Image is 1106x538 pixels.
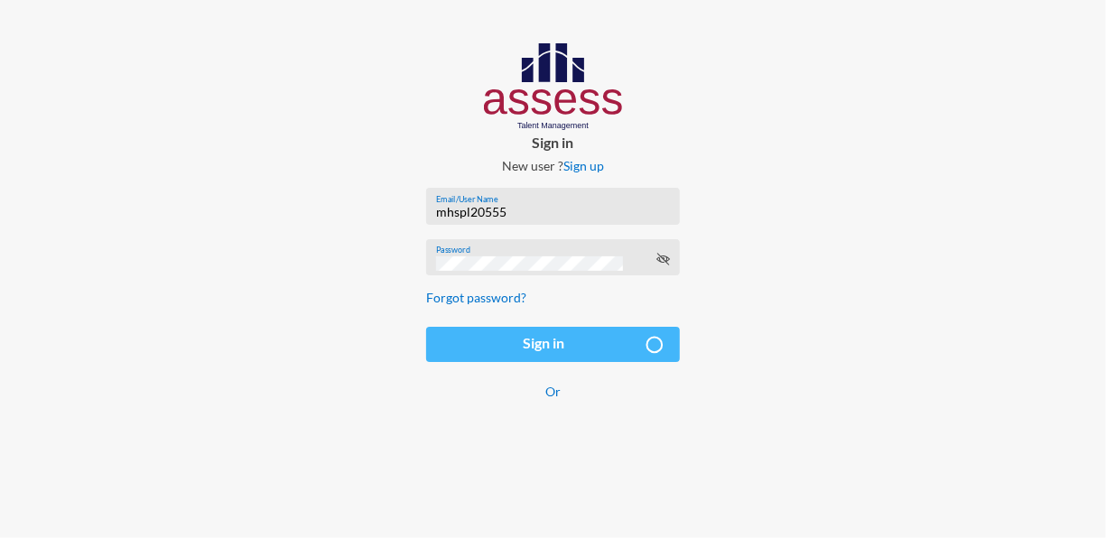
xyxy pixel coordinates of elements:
button: Sign in [426,327,679,362]
p: New user ? [412,158,693,173]
p: Or [426,384,679,399]
a: Sign up [563,158,604,173]
input: Email/User Name [436,205,670,219]
p: Sign in [412,134,693,151]
a: Forgot password? [426,290,526,305]
img: AssessLogoo.svg [484,43,622,130]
